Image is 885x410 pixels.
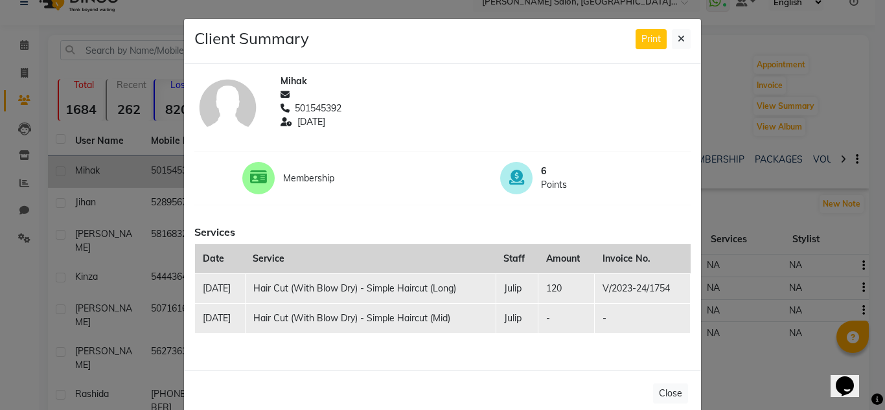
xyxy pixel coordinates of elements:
td: - [538,303,595,333]
td: Hair Cut (With Blow Dry) - Simple Haircut (Mid) [245,303,496,333]
span: 6 [541,165,643,178]
th: Amount [538,244,595,274]
td: Julip [496,273,538,303]
td: Hair Cut (With Blow Dry) - Simple Haircut (Long) [245,273,496,303]
span: [DATE] [297,115,325,129]
span: Mihak [281,74,307,88]
span: Membership [283,172,385,185]
td: [DATE] [195,273,246,303]
button: Close [653,383,688,404]
th: Date [195,244,246,274]
td: Julip [496,303,538,333]
iframe: chat widget [831,358,872,397]
button: Print [636,29,667,49]
th: Staff [496,244,538,274]
span: 501545392 [295,102,341,115]
th: Service [245,244,496,274]
h4: Client Summary [194,29,309,48]
span: Points [541,178,643,192]
td: 120 [538,273,595,303]
td: V/2023-24/1754 [595,273,691,303]
td: [DATE] [195,303,246,333]
th: Invoice No. [595,244,691,274]
h6: Services [194,226,691,238]
td: - [595,303,691,333]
